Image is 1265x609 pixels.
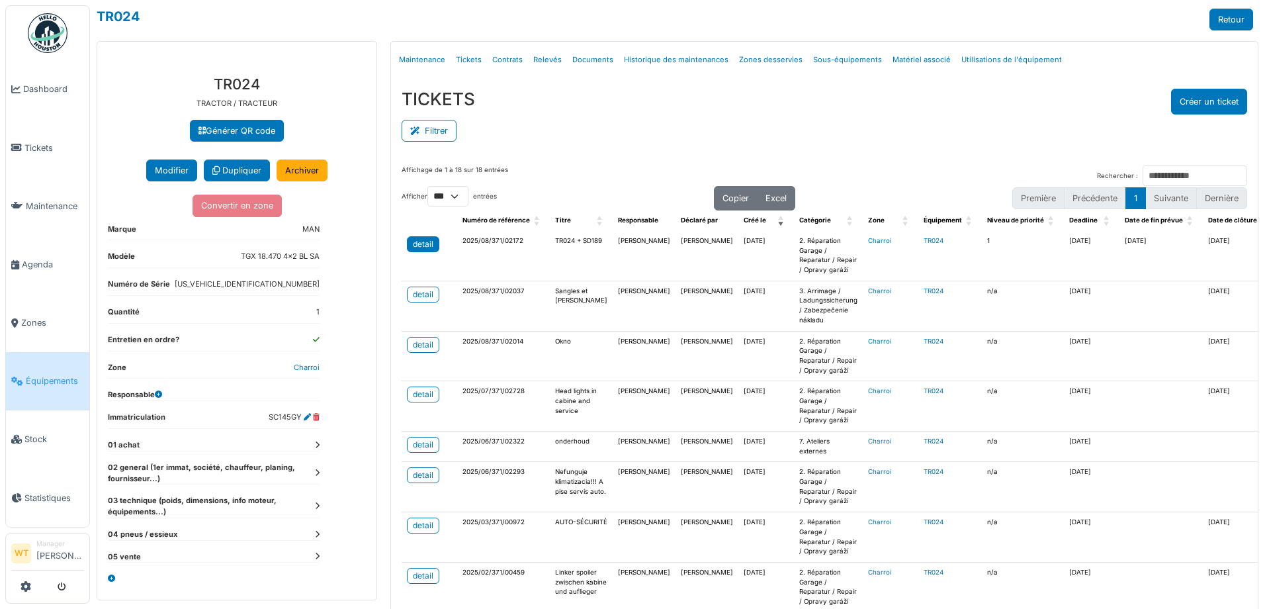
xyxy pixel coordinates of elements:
dd: 1 [316,306,320,318]
a: TR024 [924,287,943,295]
span: Responsable [618,216,658,224]
dt: Entretien en ordre? [108,334,179,351]
a: Retour [1209,9,1253,30]
label: Rechercher : [1097,171,1138,181]
div: detail [413,389,433,400]
td: Okno [550,331,613,381]
a: WT Manager[PERSON_NAME] [11,539,84,571]
td: 2025/06/371/02293 [457,462,550,512]
span: Agenda [22,258,84,271]
dt: Zone [108,362,126,379]
a: detail [407,568,439,584]
li: WT [11,543,31,563]
td: [PERSON_NAME] [676,512,738,563]
a: Charroi [868,387,891,395]
dt: Modèle [108,251,135,267]
span: Niveau de priorité: Activate to sort [1048,211,1056,231]
span: Maintenance [26,200,84,212]
td: [PERSON_NAME] [613,381,676,432]
a: TR024 [924,569,943,576]
div: Manager [36,539,84,549]
span: Créé le: Activate to remove sorting [778,211,786,231]
td: onderhoud [550,432,613,462]
td: [PERSON_NAME] [613,331,676,381]
div: Affichage de 1 à 18 sur 18 entrées [402,165,508,186]
a: Charroi [868,468,891,475]
h3: TICKETS [402,89,475,109]
td: 2025/08/371/02172 [457,231,550,281]
a: Archiver [277,160,327,181]
td: 2. Réparation Garage / Reparatur / Repair / Opravy garáží [794,462,863,512]
dt: Numéro de Série [108,279,170,295]
a: Agenda [6,235,89,293]
td: [PERSON_NAME] [676,331,738,381]
a: Tickets [451,44,487,75]
dt: 01 achat [108,440,320,451]
div: detail [413,439,433,451]
dt: 05 vente [108,551,320,563]
a: Matériel associé [887,44,956,75]
td: [DATE] [738,432,794,462]
td: 7. Ateliers externes [794,432,863,462]
span: Deadline: Activate to sort [1104,211,1112,231]
td: [DATE] [1064,231,1119,281]
td: n/a [982,281,1064,331]
td: 2025/07/371/02728 [457,381,550,432]
a: Dupliquer [204,160,270,181]
td: n/a [982,432,1064,462]
span: Date de clôture [1208,216,1257,224]
td: Sangles et [PERSON_NAME] [550,281,613,331]
span: Catégorie [799,216,831,224]
button: Créer un ticket [1171,89,1247,115]
div: detail [413,520,433,532]
a: Équipements [6,352,89,410]
div: detail [413,339,433,351]
td: [DATE] [738,462,794,512]
a: Utilisations de l'équipement [956,44,1067,75]
td: 2. Réparation Garage / Reparatur / Repair / Opravy garáží [794,231,863,281]
a: Maintenance [6,177,89,235]
a: TR024 [924,438,943,445]
td: 2025/06/371/02322 [457,432,550,462]
dt: 02 general (1er immat, société, chauffeur, planing, fournisseur...) [108,462,320,485]
td: 3. Arrimage / Ladungssicherung / Zabezpečenie nákladu [794,281,863,331]
td: AUTO-SÉCURITÉ [550,512,613,563]
span: Zone [868,216,885,224]
span: Statistiques [24,492,84,504]
dt: Responsable [108,389,162,400]
td: 2. Réparation Garage / Reparatur / Repair / Opravy garáží [794,512,863,563]
dt: Marque [108,224,136,240]
td: [DATE] [1064,462,1119,512]
a: TR024 [924,338,943,345]
dd: SC145GY [269,412,320,423]
a: detail [407,437,439,453]
span: Zone: Activate to sort [902,211,910,231]
a: detail [407,236,439,252]
td: [PERSON_NAME] [676,462,738,512]
td: [DATE] [738,231,794,281]
span: Date de fin prévue [1125,216,1183,224]
a: Maintenance [394,44,451,75]
td: [DATE] [1064,331,1119,381]
a: TR024 [924,237,943,244]
button: Filtrer [402,120,457,142]
span: Niveau de priorité [987,216,1044,224]
a: Historique des maintenances [619,44,734,75]
div: detail [413,469,433,481]
nav: pagination [1012,187,1247,209]
div: detail [413,570,433,582]
td: [DATE] [1064,432,1119,462]
span: Tickets [24,142,84,154]
span: Déclaré par [681,216,718,224]
dd: TGX 18.470 4x2 BL SA [241,251,320,262]
img: Badge_color-CXgf-gQk.svg [28,13,67,53]
a: Tickets [6,118,89,177]
td: Nefunguje klimatizacia!!! A pise servis auto. [550,462,613,512]
a: Stock [6,410,89,469]
span: Équipement [924,216,962,224]
td: [DATE] [738,331,794,381]
div: detail [413,289,433,301]
a: TR024 [924,518,943,526]
a: detail [407,287,439,303]
dd: [US_VEHICLE_IDENTIFICATION_NUMBER] [175,279,320,290]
